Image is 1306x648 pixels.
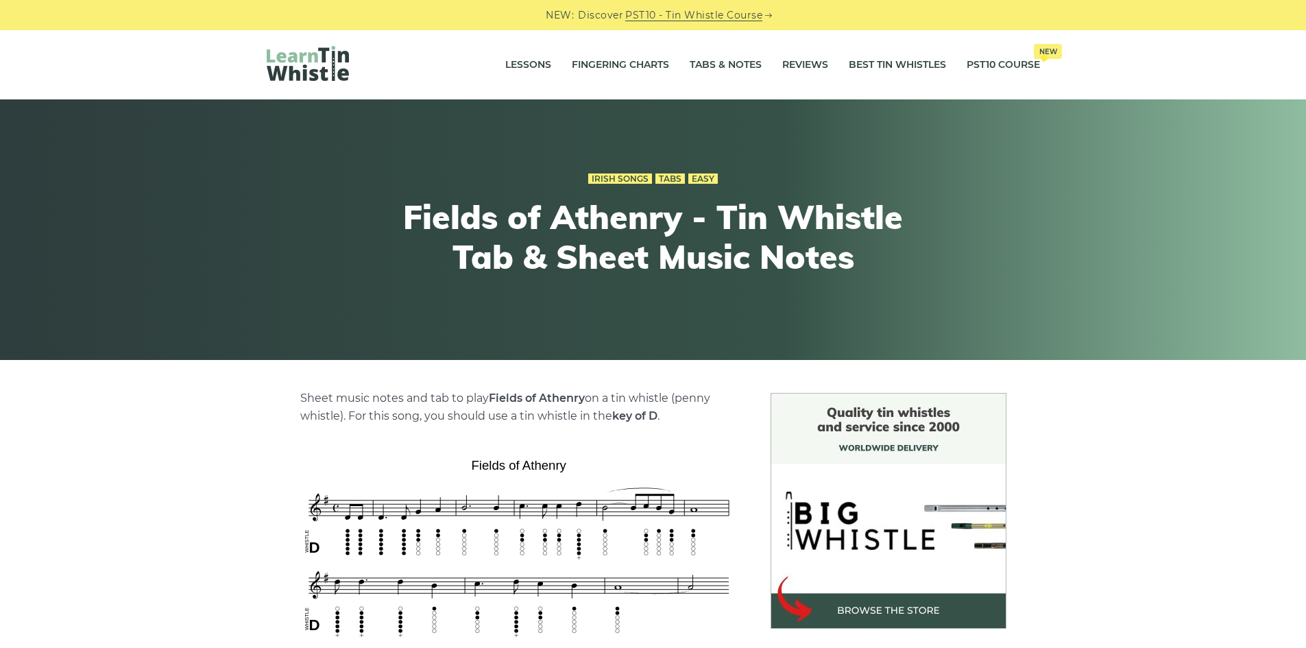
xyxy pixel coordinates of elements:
[967,48,1040,82] a: PST10 CourseNew
[782,48,828,82] a: Reviews
[300,389,738,425] p: Sheet music notes and tab to play on a tin whistle (penny whistle). For this song, you should use...
[655,173,685,184] a: Tabs
[849,48,946,82] a: Best Tin Whistles
[489,392,585,405] strong: Fields of Athenry
[690,48,762,82] a: Tabs & Notes
[1034,44,1062,59] span: New
[505,48,551,82] a: Lessons
[401,197,906,276] h1: Fields of Athenry - Tin Whistle Tab & Sheet Music Notes
[572,48,669,82] a: Fingering Charts
[267,46,349,81] img: LearnTinWhistle.com
[771,393,1006,629] img: BigWhistle Tin Whistle Store
[612,409,657,422] strong: key of D
[688,173,718,184] a: Easy
[588,173,652,184] a: Irish Songs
